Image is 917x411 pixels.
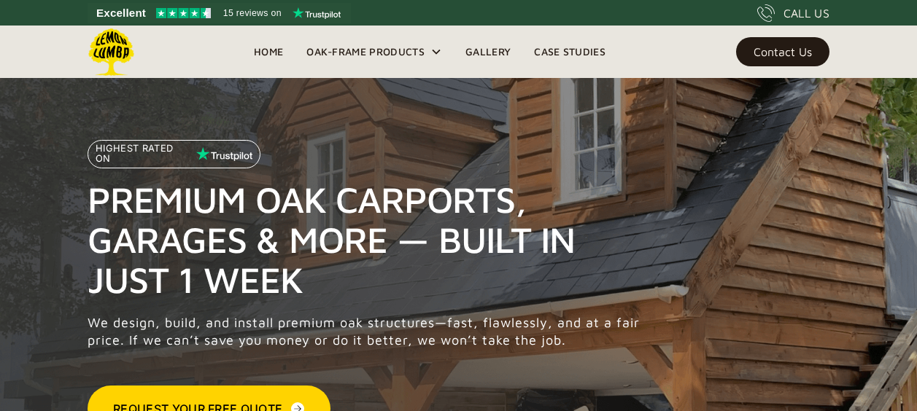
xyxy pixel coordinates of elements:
[754,47,812,57] div: Contact Us
[306,43,425,60] div: Oak-Frame Products
[96,4,146,22] span: Excellent
[783,4,829,22] div: CALL US
[242,41,295,63] a: Home
[88,179,648,300] h1: Premium Oak Carports, Garages & More — Built in Just 1 Week
[522,41,617,63] a: Case Studies
[88,314,648,349] p: We design, build, and install premium oak structures—fast, flawlessly, and at a fair price. If we...
[96,144,191,165] p: Highest Rated on
[88,140,260,179] a: Highest Rated on
[88,3,351,23] a: See Lemon Lumba reviews on Trustpilot
[156,8,211,18] img: Trustpilot 4.5 stars
[293,7,341,19] img: Trustpilot logo
[223,4,282,22] span: 15 reviews on
[736,37,829,66] a: Contact Us
[454,41,522,63] a: Gallery
[757,4,829,22] a: CALL US
[295,26,454,78] div: Oak-Frame Products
